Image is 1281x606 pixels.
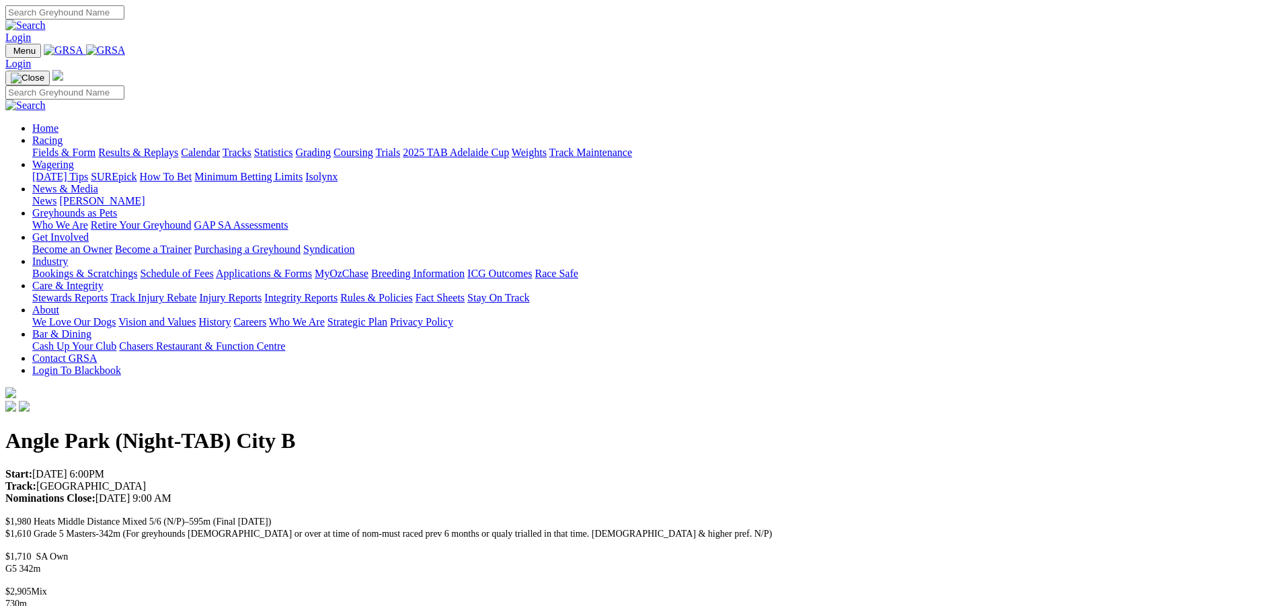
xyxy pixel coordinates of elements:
div: Greyhounds as Pets [32,219,1276,231]
a: Login [5,32,31,43]
a: Fact Sheets [416,292,465,303]
button: Toggle navigation [5,44,41,58]
a: We Love Our Dogs [32,316,116,328]
a: Become an Owner [32,243,112,255]
a: Greyhounds as Pets [32,207,117,219]
a: Weights [512,147,547,158]
a: News & Media [32,183,98,194]
a: Wagering [32,159,74,170]
a: Vision and Values [118,316,196,328]
p: [DATE] 6:00PM [GEOGRAPHIC_DATA] [DATE] 9:00 AM [5,468,1276,504]
a: Race Safe [535,268,578,279]
a: Calendar [181,147,220,158]
a: Track Injury Rebate [110,292,196,303]
a: Syndication [303,243,354,255]
img: logo-grsa-white.png [52,70,63,81]
strong: Track: [5,480,36,492]
strong: Start: [5,468,32,480]
span: $1,710 SA Own G5 342m [5,552,68,574]
span: Menu [13,46,36,56]
strong: Nominations Close: [5,492,95,504]
a: Breeding Information [371,268,465,279]
a: Care & Integrity [32,280,104,291]
a: Statistics [254,147,293,158]
a: Stay On Track [467,292,529,303]
a: Who We Are [269,316,325,328]
a: Become a Trainer [115,243,192,255]
a: Retire Your Greyhound [91,219,192,231]
div: Bar & Dining [32,340,1276,352]
div: News & Media [32,195,1276,207]
a: Racing [32,135,63,146]
img: Close [11,73,44,83]
a: About [32,304,59,315]
div: About [32,316,1276,328]
a: Results & Replays [98,147,178,158]
button: Toggle navigation [5,71,50,85]
a: Bar & Dining [32,328,91,340]
a: Isolynx [305,171,338,182]
a: Who We Are [32,219,88,231]
a: Stewards Reports [32,292,108,303]
img: logo-grsa-white.png [5,387,16,398]
a: Home [32,122,59,134]
a: SUREpick [91,171,137,182]
div: Racing [32,147,1276,159]
a: [PERSON_NAME] [59,195,145,206]
a: Cash Up Your Club [32,340,116,352]
div: Industry [32,268,1276,280]
a: Strategic Plan [327,316,387,328]
a: History [198,316,231,328]
a: Careers [233,316,266,328]
div: Get Involved [32,243,1276,256]
a: How To Bet [140,171,192,182]
a: Fields & Form [32,147,95,158]
a: [DATE] Tips [32,171,88,182]
span: $1,980 Heats Middle Distance Mixed 5/6 (N/P)–595m (Final [DATE]) $1,610 Grade 5 Masters-342m (For... [5,517,772,539]
a: Injury Reports [199,292,262,303]
a: News [32,195,56,206]
a: Get Involved [32,231,89,243]
a: Chasers Restaurant & Function Centre [119,340,285,352]
a: Grading [296,147,331,158]
a: Login [5,58,31,69]
a: Rules & Policies [340,292,413,303]
img: Search [5,20,46,32]
a: Industry [32,256,68,267]
img: twitter.svg [19,401,30,412]
a: Trials [375,147,400,158]
a: Track Maintenance [549,147,632,158]
a: Bookings & Scratchings [32,268,137,279]
div: Care & Integrity [32,292,1276,304]
a: Schedule of Fees [140,268,213,279]
input: Search [5,5,124,20]
a: Applications & Forms [216,268,312,279]
a: GAP SA Assessments [194,219,288,231]
a: Minimum Betting Limits [194,171,303,182]
h1: Angle Park (Night-TAB) City B [5,428,1276,453]
a: Tracks [223,147,251,158]
a: MyOzChase [315,268,368,279]
a: ICG Outcomes [467,268,532,279]
a: Coursing [334,147,373,158]
a: Login To Blackbook [32,365,121,376]
div: Wagering [32,171,1276,183]
input: Search [5,85,124,100]
a: Privacy Policy [390,316,453,328]
a: Integrity Reports [264,292,338,303]
a: 2025 TAB Adelaide Cup [403,147,509,158]
img: Search [5,100,46,112]
a: Purchasing a Greyhound [194,243,301,255]
img: GRSA [44,44,83,56]
img: GRSA [86,44,126,56]
img: facebook.svg [5,401,16,412]
a: Contact GRSA [32,352,97,364]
